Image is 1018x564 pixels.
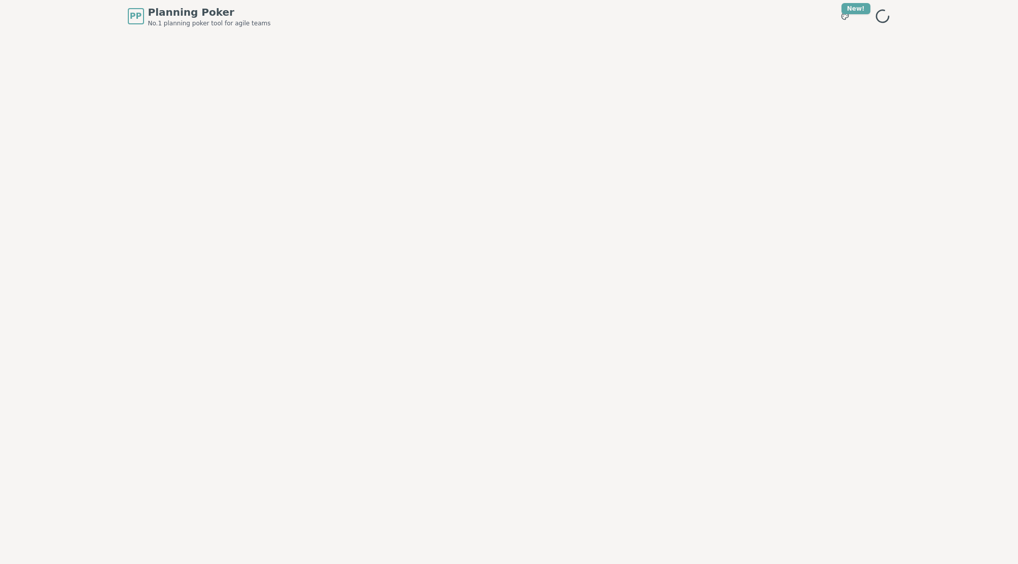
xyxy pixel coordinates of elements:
span: PP [130,10,142,22]
span: No.1 planning poker tool for agile teams [148,19,271,27]
div: New! [841,3,870,14]
a: PPPlanning PokerNo.1 planning poker tool for agile teams [128,5,271,27]
span: Planning Poker [148,5,271,19]
button: New! [836,7,854,25]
